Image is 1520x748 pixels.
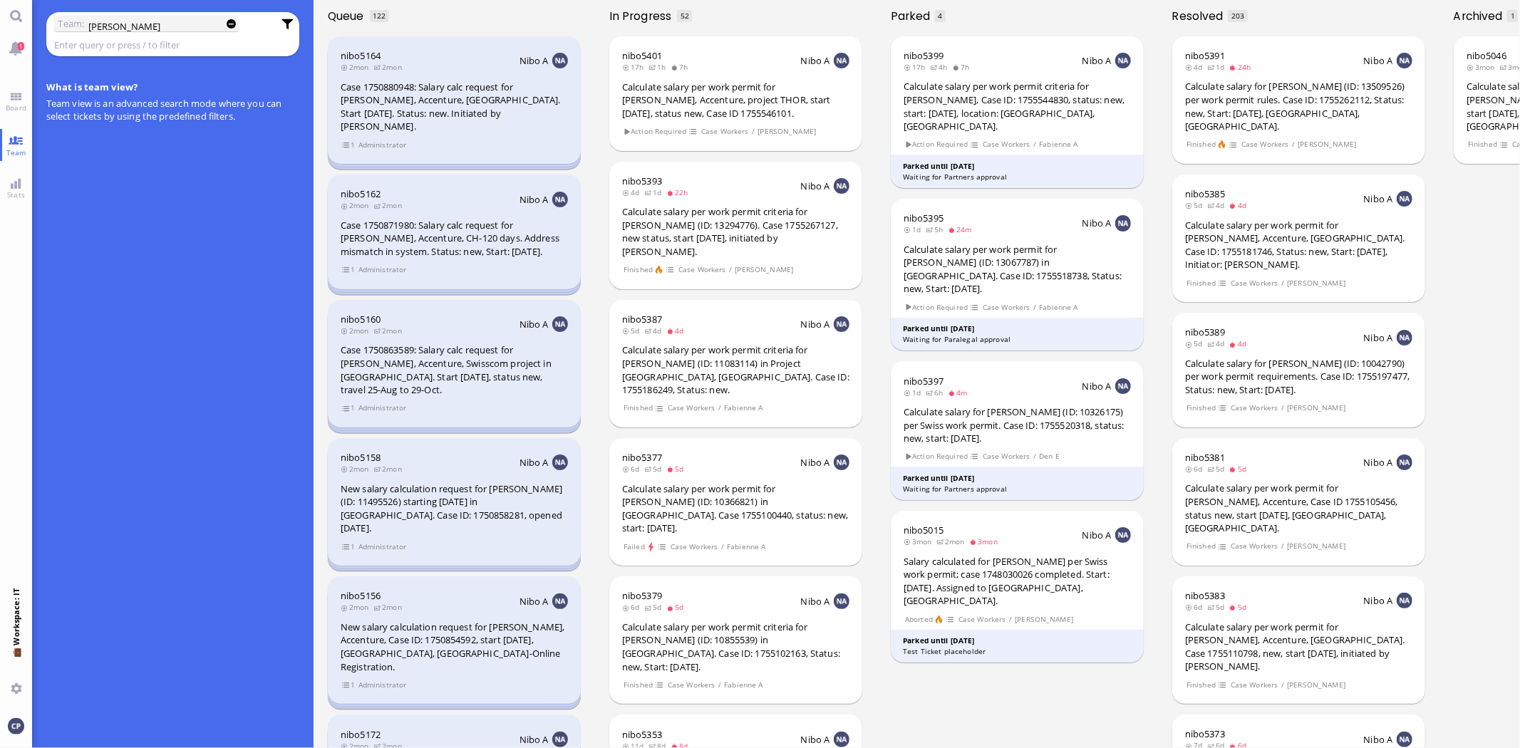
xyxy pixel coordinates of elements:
span: Failed [623,541,645,553]
span: Nibo A [519,54,549,67]
p: Team view is an advanced search mode where you can select tickets by using the predefined filters. [46,97,300,123]
span: 2mon [341,464,373,474]
span: 2mon [341,200,373,210]
span: 7h [671,62,693,72]
span: Nibo A [1364,733,1393,746]
span: nibo5353 [622,728,662,741]
span: 122 [373,11,386,21]
span: 4d [1185,62,1207,72]
span: Action Required [623,125,687,137]
span: Administrator [358,139,407,151]
span: 2mon [373,602,406,612]
span: 4d [622,187,644,197]
span: 5d [666,602,688,612]
span: Finished [1186,402,1216,414]
div: Waiting for Partners approval [903,484,1132,494]
div: Calculate salary per work permit criteria for [PERSON_NAME] (ID: 11083114) in Project [GEOGRAPHIC... [622,343,849,396]
span: Nibo A [801,595,830,608]
span: [PERSON_NAME] [1287,540,1346,552]
a: nibo5391 [1185,49,1225,62]
span: nibo5156 [341,589,381,602]
span: / [1281,402,1285,414]
span: 24m [948,224,976,234]
span: Nibo A [1082,217,1112,229]
span: nibo5377 [622,451,662,464]
span: Nibo A [801,456,830,469]
span: / [1033,301,1037,313]
span: 5d [1229,464,1251,474]
span: Nibo A [801,180,830,192]
span: 4d [666,326,688,336]
span: 4d [1207,338,1229,348]
span: Parked [891,8,935,24]
span: 6d [622,602,644,612]
a: nibo5162 [341,187,381,200]
div: Parked until [DATE] [903,635,1132,646]
a: nibo5387 [622,313,662,326]
span: Nibo A [519,733,549,746]
img: NA [552,732,568,747]
div: Calculate salary for [PERSON_NAME] (ID: 13509526) per work permit rules. Case ID: 1755262112, Sta... [1185,80,1412,133]
span: 5d [622,326,644,336]
a: nibo5397 [904,375,943,388]
a: nibo5381 [1185,451,1225,464]
img: NA [1115,527,1131,543]
span: 4h [930,62,952,72]
div: Calculate salary per work permit for [PERSON_NAME] (ID: 10366821) in [GEOGRAPHIC_DATA]. Case 1755... [622,482,849,535]
img: NA [552,454,568,470]
span: Case Workers [667,402,715,414]
a: nibo5385 [1185,187,1225,200]
span: 4d [644,326,666,336]
span: Den E [1039,450,1060,462]
span: Nibo A [519,595,549,608]
span: 1 [18,42,24,51]
span: / [1008,613,1013,625]
img: NA [834,316,849,332]
span: 4d [1229,338,1251,348]
span: / [751,125,755,137]
span: Fabienne A [724,679,764,691]
span: Fabienne A [1039,138,1079,150]
img: NA [552,593,568,609]
span: 💼 Workspace: IT [11,645,21,677]
span: / [1281,540,1285,552]
span: Fabienne A [1039,301,1079,313]
span: Nibo A [1364,54,1393,67]
span: 2mon [373,464,406,474]
label: Team: [58,16,84,31]
span: nibo5160 [341,313,381,326]
span: Action Required [904,138,968,150]
span: view 1 items [341,264,356,276]
a: nibo5383 [1185,589,1225,602]
div: Calculate salary per work permit for [PERSON_NAME], Accenture, [GEOGRAPHIC_DATA]. Case ID: 175518... [1185,219,1412,271]
span: 3mon [969,536,1002,546]
span: view 1 items [341,139,356,151]
span: Case Workers [982,301,1030,313]
span: 4m [948,388,972,398]
span: Action Required [904,450,968,462]
a: nibo5158 [341,451,381,464]
span: 3mon [904,536,936,546]
span: Finished [1467,138,1497,150]
span: nibo5015 [904,524,943,536]
span: 2mon [373,200,406,210]
span: [PERSON_NAME] [1287,277,1346,289]
span: 2mon [936,536,969,546]
span: Case Workers [678,264,726,276]
span: Nibo A [801,318,830,331]
img: NA [552,192,568,207]
span: / [1033,450,1037,462]
span: Nibo A [1364,456,1393,469]
span: Archived [1454,8,1508,24]
a: nibo5401 [622,49,662,62]
img: NA [1397,330,1412,346]
span: 5d [644,602,666,612]
span: view 1 items [341,541,356,553]
span: Case Workers [700,125,749,137]
span: nibo5379 [622,589,662,602]
span: [PERSON_NAME] [1298,138,1357,150]
span: 5d [1185,338,1207,348]
span: [PERSON_NAME] [1287,679,1346,691]
img: NA [834,53,849,68]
